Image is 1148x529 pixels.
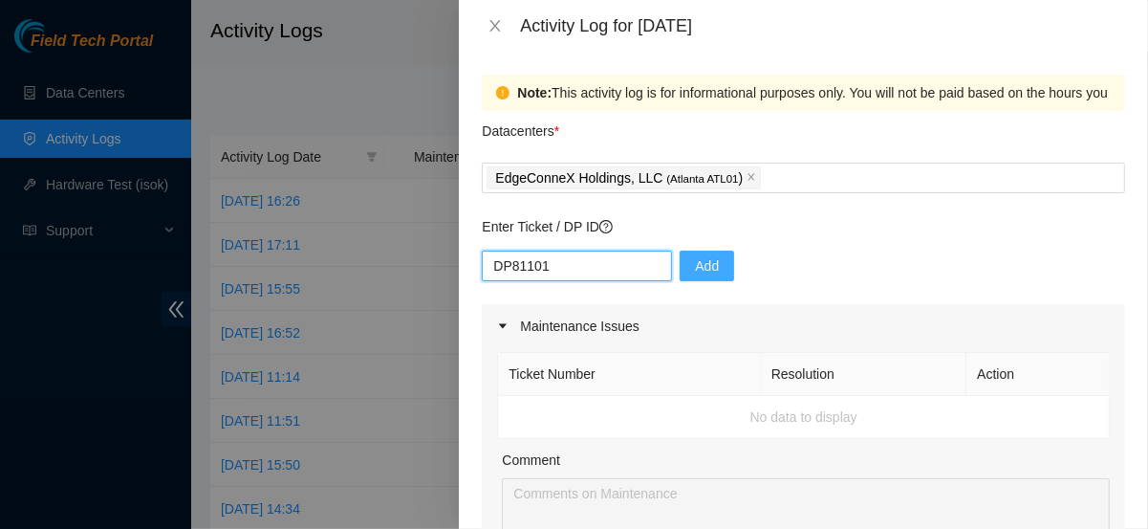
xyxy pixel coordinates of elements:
[502,450,560,471] label: Comment
[487,18,503,33] span: close
[680,251,734,281] button: Add
[517,82,552,103] strong: Note:
[666,173,738,185] span: ( Atlanta ATL01
[761,353,967,396] th: Resolution
[482,17,509,35] button: Close
[498,396,1110,439] td: No data to display
[520,15,1125,36] div: Activity Log for [DATE]
[482,216,1125,237] p: Enter Ticket / DP ID
[498,353,760,396] th: Ticket Number
[966,353,1110,396] th: Action
[482,111,559,142] p: Datacenters
[496,86,509,99] span: exclamation-circle
[497,320,509,332] span: caret-right
[482,304,1125,348] div: Maintenance Issues
[747,172,756,184] span: close
[599,220,613,233] span: question-circle
[695,255,719,276] span: Add
[495,167,743,189] p: EdgeConneX Holdings, LLC )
